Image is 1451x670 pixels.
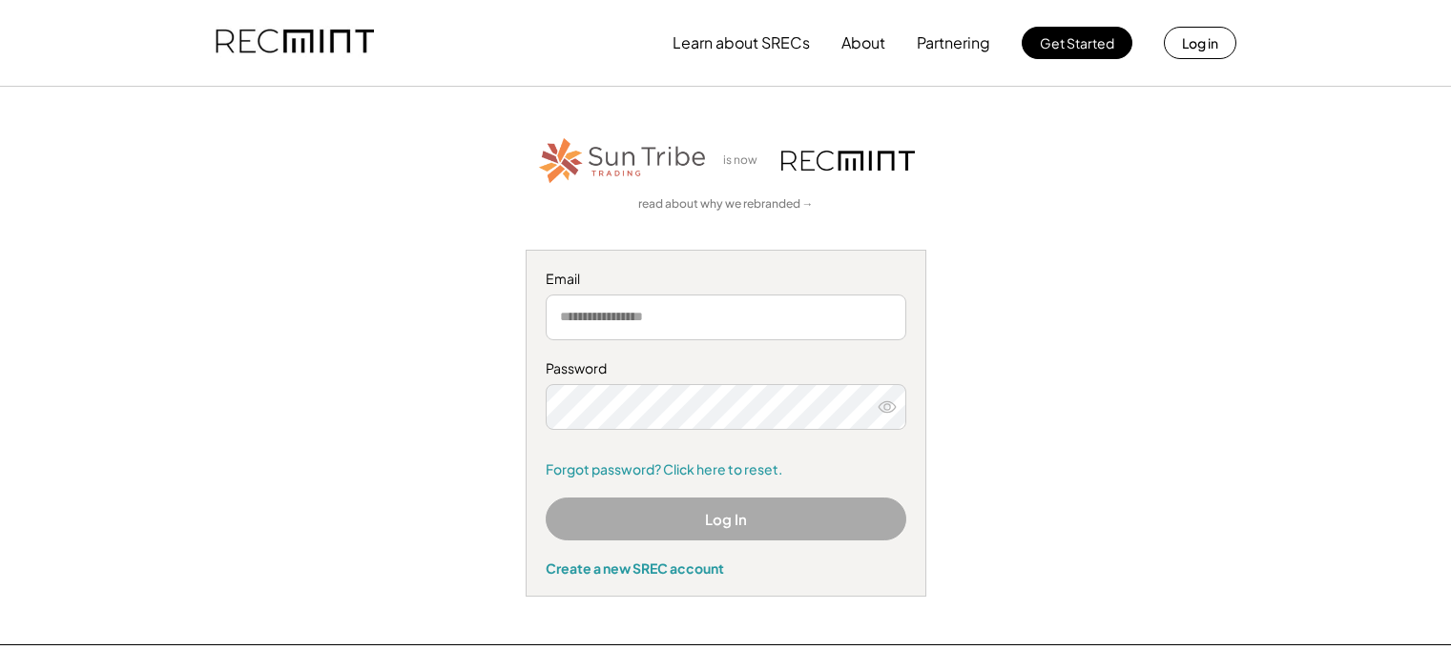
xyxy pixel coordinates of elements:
a: read about why we rebranded → [638,196,814,213]
img: recmint-logotype%403x.png [216,10,374,75]
img: recmint-logotype%403x.png [781,151,915,171]
div: is now [718,152,772,169]
button: Get Started [1022,27,1132,59]
button: Log In [546,497,906,540]
button: Log in [1164,27,1236,59]
div: Create a new SREC account [546,559,906,577]
button: Learn about SRECs [673,24,810,62]
button: About [841,24,885,62]
div: Email [546,270,906,289]
img: STT_Horizontal_Logo%2B-%2BColor.png [537,134,709,187]
button: Partnering [917,24,990,62]
a: Forgot password? Click here to reset. [546,460,906,479]
div: Password [546,359,906,378]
